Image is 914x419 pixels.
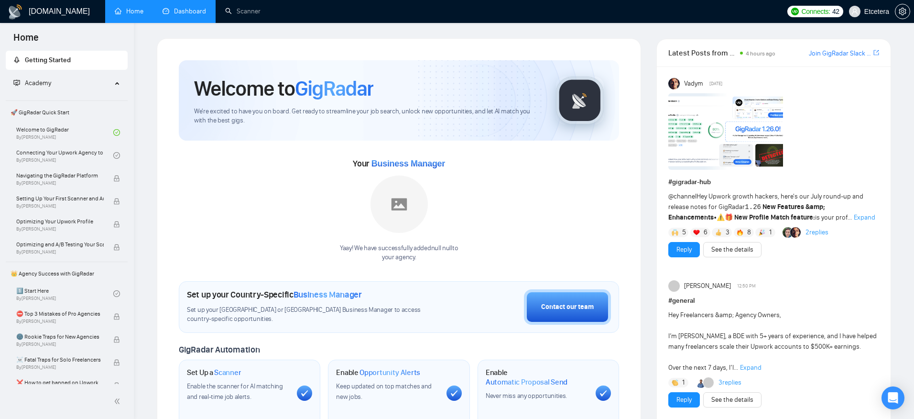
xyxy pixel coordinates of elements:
span: ☠️ Fatal Traps for Solo Freelancers [16,355,104,364]
span: 42 [832,6,839,17]
a: Join GigRadar Slack Community [809,48,871,59]
a: dashboardDashboard [163,7,206,15]
span: lock [113,313,120,320]
img: upwork-logo.png [791,8,799,15]
h1: # general [668,296,879,306]
span: Business Manager [294,289,362,300]
span: Optimizing and A/B Testing Your Scanner for Better Results [16,240,104,249]
a: 2replies [805,228,828,237]
img: ❤️ [693,229,700,236]
strong: New Profile Match feature: [734,213,815,221]
span: Automatic Proposal Send [486,377,567,387]
h1: Set up your Country-Specific [187,289,362,300]
a: homeHome [115,7,143,15]
span: By [PERSON_NAME] [16,226,104,232]
img: 🎉 [759,229,765,236]
button: Reply [668,392,700,408]
div: Contact our team [541,302,594,312]
span: fund-projection-screen [13,79,20,86]
span: user [851,8,858,15]
code: 1.26 [745,203,761,211]
span: By [PERSON_NAME] [16,203,104,209]
h1: Set Up a [187,368,241,377]
span: check-circle [113,290,120,297]
span: Business Manager [371,159,445,168]
span: Getting Started [25,56,71,64]
span: Hey Upwork growth hackers, here's our July round-up and release notes for GigRadar • is your prof... [668,192,863,221]
span: 1 [769,228,772,237]
span: 👑 Agency Success with GigRadar [7,264,127,283]
span: lock [113,382,120,389]
span: double-left [114,397,123,406]
span: @channel [668,192,696,200]
h1: Enable [486,368,588,386]
span: [DATE] [709,79,722,88]
span: [PERSON_NAME] [684,281,731,291]
span: Set up your [GEOGRAPHIC_DATA] or [GEOGRAPHIC_DATA] Business Manager to access country-specific op... [187,306,441,324]
span: lock [113,359,120,366]
span: 12:50 PM [737,282,756,290]
a: Connecting Your Upwork Agency to GigRadarBy[PERSON_NAME] [16,145,113,166]
span: Home [6,31,46,51]
span: 6 [704,228,707,237]
button: See the details [703,392,762,408]
span: Navigating the GigRadar Platform [16,171,104,180]
p: your agency . [340,253,458,262]
a: See the details [711,244,753,255]
span: 🎁 [725,213,733,221]
span: ❌ How to get banned on Upwork [16,378,104,387]
span: By [PERSON_NAME] [16,364,104,370]
span: We're excited to have you on board. Get ready to streamline your job search, unlock new opportuni... [194,107,541,125]
span: check-circle [113,152,120,159]
span: Expand [740,364,762,372]
span: lock [113,221,120,228]
div: Yaay! We have successfully added null null to [340,244,458,262]
span: Enable the scanner for AI matching and real-time job alerts. [187,382,283,401]
img: 👍 [715,229,722,236]
span: Setting Up Your First Scanner and Auto-Bidder [16,194,104,203]
span: ⚠️ [717,213,725,221]
span: By [PERSON_NAME] [16,342,104,347]
img: Alex B [783,227,793,238]
span: Latest Posts from the GigRadar Community [668,47,737,59]
span: lock [113,175,120,182]
span: lock [113,244,120,251]
span: 8 [747,228,751,237]
span: Hey Freelancers &amp; Agency Owners, I’m [PERSON_NAME], a BDE with 5+ years of experience, and I ... [668,311,877,372]
span: Vadym [684,78,703,89]
span: By [PERSON_NAME] [16,249,104,255]
a: setting [895,8,910,15]
span: check-circle [113,129,120,136]
span: Academy [25,79,51,87]
a: Welcome to GigRadarBy[PERSON_NAME] [16,122,113,143]
button: Contact our team [524,289,611,325]
img: placeholder.png [370,176,428,233]
span: export [873,49,879,56]
img: F09AC4U7ATU-image.png [668,93,783,170]
h1: # gigradar-hub [668,177,879,187]
a: Reply [676,395,692,405]
span: setting [895,8,910,15]
span: 3 [726,228,729,237]
button: See the details [703,242,762,257]
span: Connects: [802,6,830,17]
span: ⛔ Top 3 Mistakes of Pro Agencies [16,309,104,319]
span: Never miss any opportunities. [486,392,567,400]
span: Your [353,158,445,169]
span: Expand [854,213,875,221]
span: 🚀 GigRadar Quick Start [7,103,127,122]
img: 🔥 [737,229,743,236]
img: 👏 [672,379,678,386]
span: 🌚 Rookie Traps for New Agencies [16,332,104,342]
a: 1️⃣ Start HereBy[PERSON_NAME] [16,283,113,304]
button: setting [895,4,910,19]
span: Academy [13,79,51,87]
a: searchScanner [225,7,261,15]
a: See the details [711,395,753,405]
img: logo [8,4,23,20]
span: Optimizing Your Upwork Profile [16,217,104,226]
img: 🙌 [672,229,678,236]
div: Open Intercom Messenger [881,386,904,409]
span: Scanner [214,368,241,377]
span: By [PERSON_NAME] [16,319,104,324]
